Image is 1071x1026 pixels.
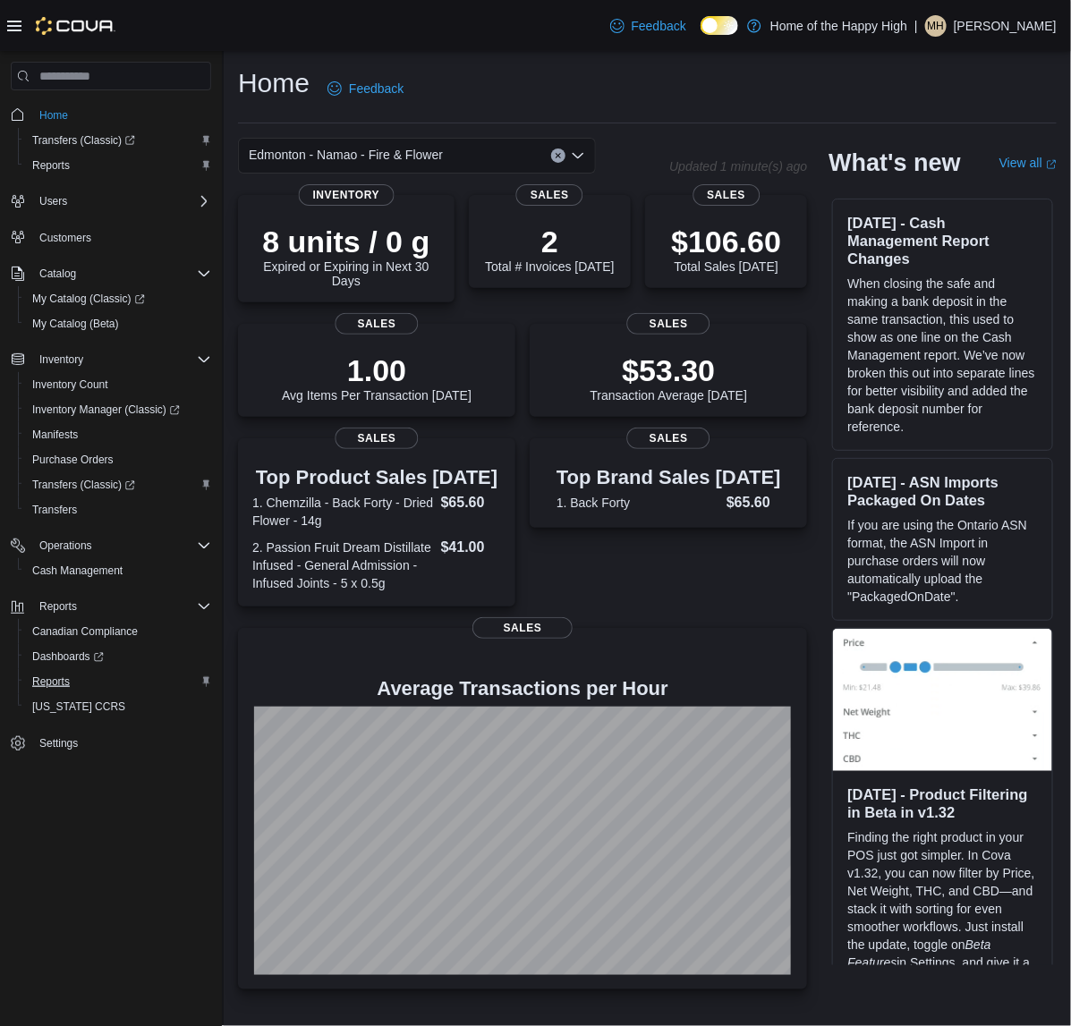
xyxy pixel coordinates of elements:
[32,596,211,617] span: Reports
[25,671,77,692] a: Reports
[829,148,960,177] h2: What's new
[18,286,218,311] a: My Catalog (Classic)
[557,467,781,488] h3: Top Brand Sales [DATE]
[336,428,419,449] span: Sales
[25,155,211,176] span: Reports
[32,732,211,754] span: Settings
[18,694,218,719] button: [US_STATE] CCRS
[999,156,1057,170] a: View allExternal link
[4,533,218,558] button: Operations
[336,313,419,335] span: Sales
[485,224,614,274] div: Total # Invoices [DATE]
[18,397,218,422] a: Inventory Manager (Classic)
[32,535,99,556] button: Operations
[847,785,1038,821] h3: [DATE] - Product Filtering in Beta in v1.32
[701,35,701,36] span: Dark Mode
[770,15,907,37] p: Home of the Happy High
[25,449,211,471] span: Purchase Orders
[25,560,211,581] span: Cash Management
[32,674,70,689] span: Reports
[32,733,85,754] a: Settings
[282,352,472,388] p: 1.00
[282,352,472,403] div: Avg Items Per Transaction [DATE]
[18,472,218,497] a: Transfers (Classic)
[25,449,121,471] a: Purchase Orders
[32,453,114,467] span: Purchase Orders
[847,516,1038,606] p: If you are using the Ontario ASN format, the ASN Import in purchase orders will now automatically...
[847,828,1038,1007] p: Finding the right product in your POS just got simpler. In Cova v1.32, you can now filter by Pric...
[25,621,211,642] span: Canadian Compliance
[472,617,573,639] span: Sales
[25,646,211,667] span: Dashboards
[25,313,126,335] a: My Catalog (Beta)
[671,224,781,259] p: $106.60
[25,424,211,445] span: Manifests
[25,499,211,521] span: Transfers
[25,374,115,395] a: Inventory Count
[252,678,793,700] h4: Average Transactions per Hour
[25,646,111,667] a: Dashboards
[25,424,85,445] a: Manifests
[32,624,138,639] span: Canadian Compliance
[925,15,947,37] div: Mackenzie Howell
[39,538,92,553] span: Operations
[32,535,211,556] span: Operations
[485,224,614,259] p: 2
[252,224,440,259] p: 8 units / 0 g
[320,71,411,106] a: Feedback
[252,467,501,488] h3: Top Product Sales [DATE]
[4,225,218,250] button: Customers
[25,130,142,151] a: Transfers (Classic)
[4,189,218,214] button: Users
[32,133,135,148] span: Transfers (Classic)
[4,101,218,127] button: Home
[627,428,710,449] span: Sales
[18,669,218,694] button: Reports
[39,599,77,614] span: Reports
[32,317,119,331] span: My Catalog (Beta)
[25,374,211,395] span: Inventory Count
[25,399,187,420] a: Inventory Manager (Classic)
[25,130,211,151] span: Transfers (Classic)
[32,103,211,125] span: Home
[627,313,710,335] span: Sales
[18,372,218,397] button: Inventory Count
[632,17,686,35] span: Feedback
[25,474,142,496] a: Transfers (Classic)
[18,644,218,669] a: Dashboards
[32,403,180,417] span: Inventory Manager (Classic)
[39,194,67,208] span: Users
[25,288,152,309] a: My Catalog (Classic)
[551,148,565,163] button: Clear input
[32,428,78,442] span: Manifests
[1046,159,1057,170] svg: External link
[11,94,211,802] nav: Complex example
[39,231,91,245] span: Customers
[914,15,918,37] p: |
[847,275,1038,436] p: When closing the safe and making a bank deposit in the same transaction, this used to show as one...
[4,347,218,372] button: Inventory
[25,696,211,717] span: Washington CCRS
[32,263,211,284] span: Catalog
[25,560,130,581] a: Cash Management
[32,349,90,370] button: Inventory
[847,214,1038,267] h3: [DATE] - Cash Management Report Changes
[32,191,211,212] span: Users
[4,730,218,756] button: Settings
[18,128,218,153] a: Transfers (Classic)
[32,700,125,714] span: [US_STATE] CCRS
[25,399,211,420] span: Inventory Manager (Classic)
[32,596,84,617] button: Reports
[238,65,310,101] h1: Home
[693,184,760,206] span: Sales
[18,619,218,644] button: Canadian Compliance
[25,696,132,717] a: [US_STATE] CCRS
[252,224,440,288] div: Expired or Expiring in Next 30 Days
[25,671,211,692] span: Reports
[249,144,443,165] span: Edmonton - Namao - Fire & Flower
[727,492,781,513] dd: $65.60
[32,158,70,173] span: Reports
[603,8,693,44] a: Feedback
[847,473,1038,509] h3: [DATE] - ASN Imports Packaged On Dates
[39,267,76,281] span: Catalog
